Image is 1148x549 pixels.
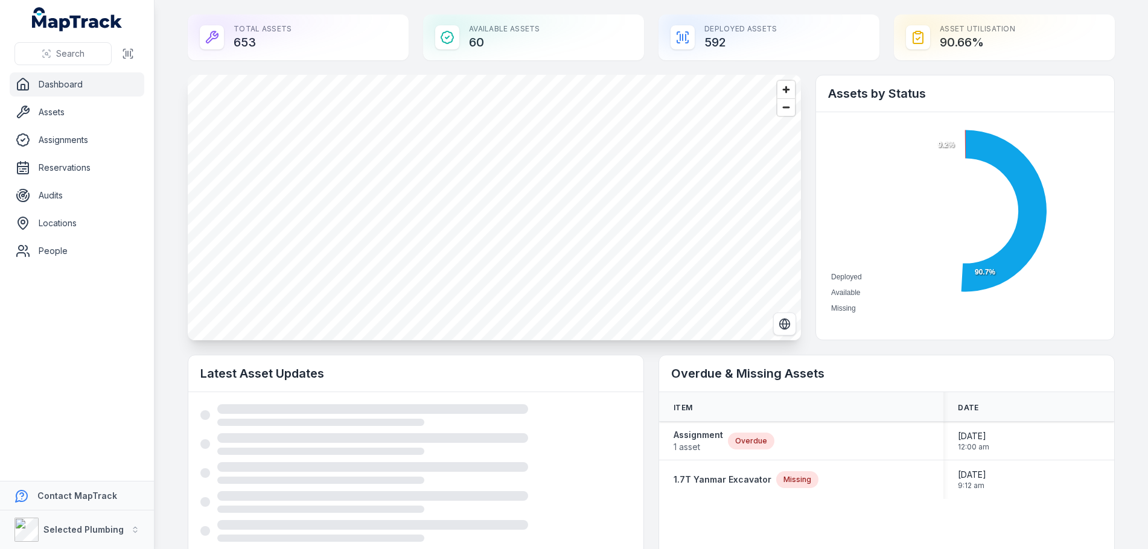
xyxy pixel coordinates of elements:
span: Missing [831,304,856,313]
strong: Contact MapTrack [37,490,117,501]
strong: Selected Plumbing [43,524,124,535]
span: [DATE] [958,430,989,442]
div: Missing [776,471,818,488]
span: Item [674,403,692,413]
h2: Latest Asset Updates [200,365,631,382]
span: Date [958,403,978,413]
span: Available [831,288,860,297]
a: Assets [10,100,144,124]
a: Assignment1 asset [674,429,723,453]
strong: Assignment [674,429,723,441]
span: [DATE] [958,469,986,481]
button: Zoom out [777,98,795,116]
span: Search [56,48,85,60]
a: MapTrack [32,7,123,31]
h2: Assets by Status [828,85,1102,102]
a: Locations [10,211,144,235]
span: 1 asset [674,441,723,453]
a: People [10,239,144,263]
span: 9:12 am [958,481,986,490]
a: Assignments [10,128,144,152]
h2: Overdue & Missing Assets [671,365,1102,382]
a: Audits [10,183,144,208]
button: Search [14,42,112,65]
a: Reservations [10,156,144,180]
a: 1.7T Yanmar Excavator [674,474,771,486]
span: 12:00 am [958,442,989,452]
button: Switch to Satellite View [773,313,796,335]
a: Dashboard [10,72,144,97]
button: Zoom in [777,81,795,98]
canvas: Map [188,75,801,340]
span: Deployed [831,273,862,281]
time: 7/31/2025, 12:00:00 AM [958,430,989,452]
time: 8/20/2025, 9:12:07 AM [958,469,986,490]
div: Overdue [728,433,774,449]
